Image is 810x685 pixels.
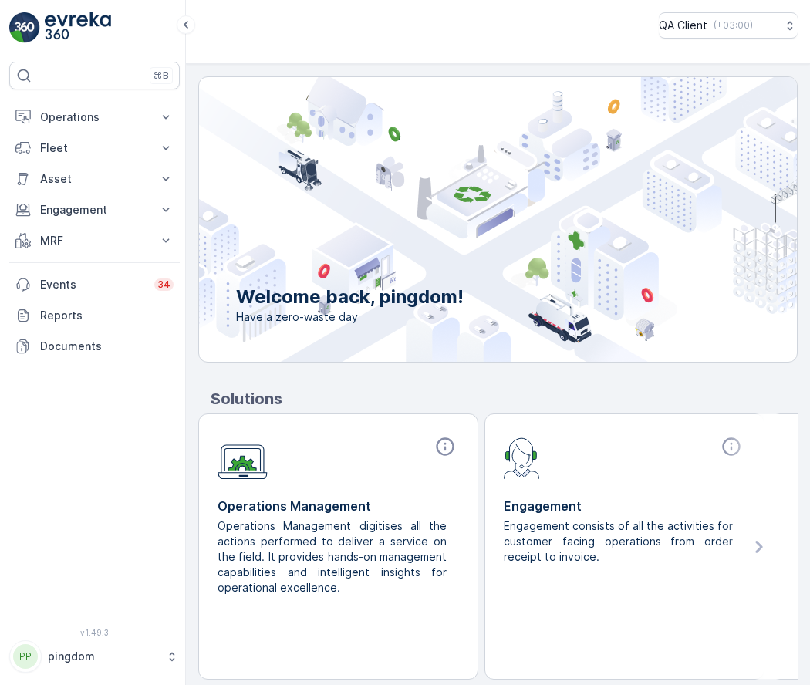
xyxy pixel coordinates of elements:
[659,12,798,39] button: QA Client(+03:00)
[40,233,149,248] p: MRF
[40,110,149,125] p: Operations
[9,133,180,164] button: Fleet
[154,69,169,82] p: ⌘B
[157,278,170,291] p: 34
[13,644,38,669] div: PP
[218,518,447,596] p: Operations Management digitises all the actions performed to deliver a service on the field. It p...
[9,640,180,673] button: PPpingdom
[9,164,180,194] button: Asset
[45,12,111,43] img: logo_light-DOdMpM7g.png
[504,518,733,565] p: Engagement consists of all the activities for customer facing operations from order receipt to in...
[9,269,180,300] a: Events34
[40,339,174,354] p: Documents
[9,331,180,362] a: Documents
[9,225,180,256] button: MRF
[236,309,464,325] span: Have a zero-waste day
[659,18,707,33] p: QA Client
[40,308,174,323] p: Reports
[9,300,180,331] a: Reports
[9,102,180,133] button: Operations
[9,628,180,637] span: v 1.49.3
[714,19,753,32] p: ( +03:00 )
[40,171,149,187] p: Asset
[211,387,798,410] p: Solutions
[236,285,464,309] p: Welcome back, pingdom!
[9,12,40,43] img: logo
[48,649,158,664] p: pingdom
[218,436,268,480] img: module-icon
[504,497,745,515] p: Engagement
[504,436,540,479] img: module-icon
[40,202,149,218] p: Engagement
[218,497,459,515] p: Operations Management
[40,140,149,156] p: Fleet
[40,277,145,292] p: Events
[9,194,180,225] button: Engagement
[130,77,797,362] img: city illustration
